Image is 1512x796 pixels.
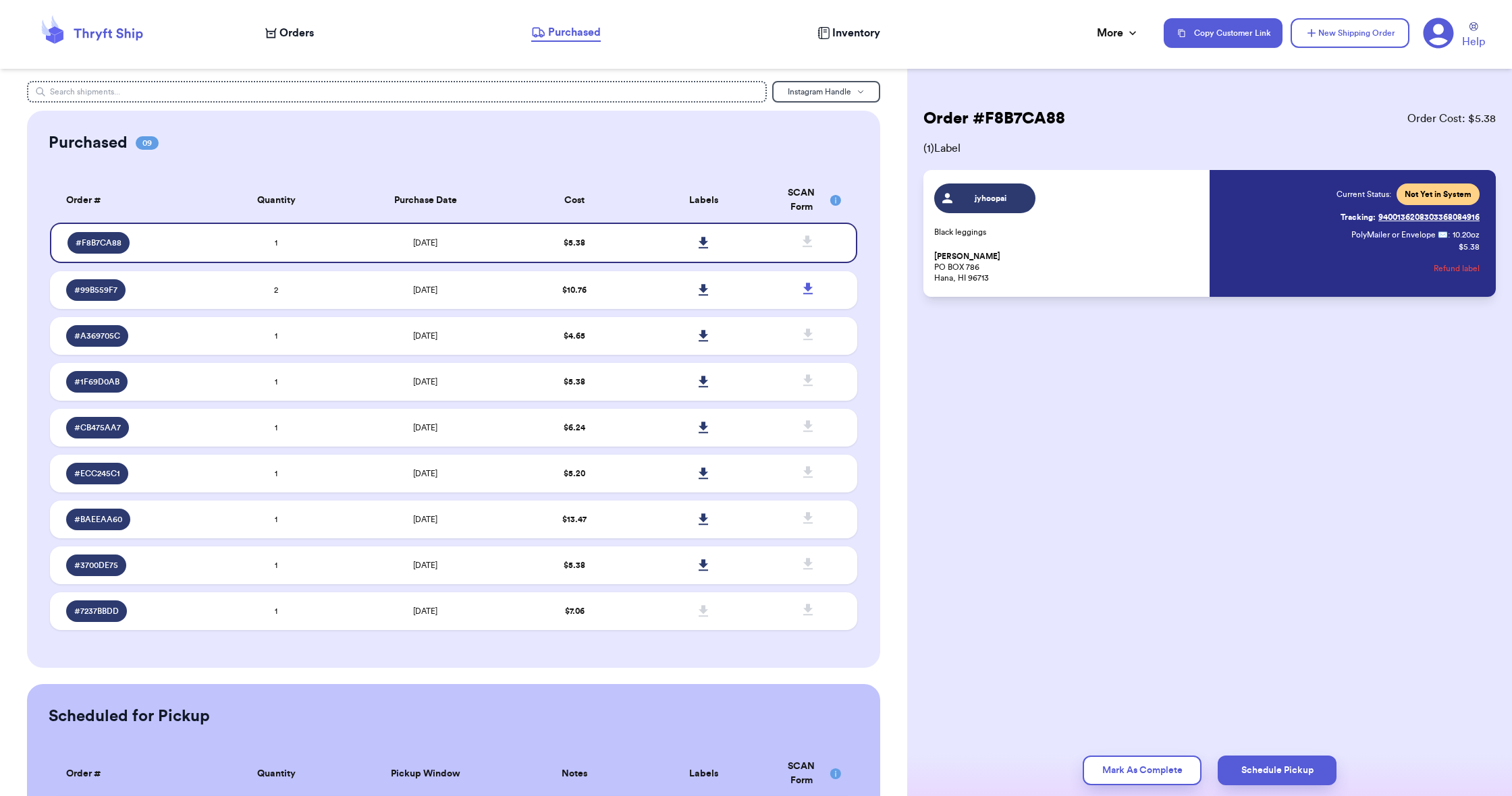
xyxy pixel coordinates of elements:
span: $ 5.38 [564,378,585,386]
span: Order Cost: $ 5.38 [1407,111,1496,127]
th: Cost [510,178,639,223]
th: Notes [510,751,639,796]
span: 10.20 oz [1453,229,1480,240]
span: $ 5.38 [564,239,585,247]
div: SCAN Form [776,186,841,215]
a: Help [1462,22,1485,50]
span: $ 13.47 [562,515,587,523]
button: Mark As Complete [1083,756,1201,785]
p: Black leggings [934,227,1201,237]
input: Search shipments... [27,81,766,103]
span: $ 5.20 [564,470,585,478]
th: Order # [50,751,211,796]
span: Not Yet in System [1405,189,1471,200]
span: Instagram Handle [788,88,851,96]
span: # 3700DE75 [74,560,118,571]
span: # 99B559F7 [74,285,117,295]
p: $ 5.38 [1459,241,1480,252]
button: Instagram Handle [772,81,880,103]
span: 1 [275,515,277,523]
span: $ 5.38 [564,561,585,569]
span: jyhoopai [959,193,1023,204]
span: $ 7.06 [565,607,585,615]
span: # A369705C [74,331,120,341]
h2: Purchased [49,132,128,154]
span: [DATE] [413,470,437,478]
span: # CB475AA7 [74,422,121,433]
span: $ 4.65 [564,332,585,340]
button: New Shipping Order [1291,18,1409,48]
span: 1 [275,239,277,247]
span: $ 10.76 [562,286,587,294]
a: Orders [265,25,314,41]
div: SCAN Form [776,760,841,788]
a: Tracking:9400136208303368084916 [1341,206,1480,228]
h2: Scheduled for Pickup [49,706,210,727]
span: [DATE] [413,607,437,615]
span: 1 [275,561,277,569]
th: Purchase Date [341,178,510,223]
th: Quantity [211,178,340,223]
span: [DATE] [413,286,437,294]
th: Labels [639,178,768,223]
span: [DATE] [413,515,437,523]
span: [PERSON_NAME] [934,252,1000,262]
span: 1 [275,424,277,432]
button: Copy Customer Link [1164,18,1282,48]
span: Help [1462,34,1485,50]
div: More [1097,25,1139,41]
span: $ 6.24 [564,424,585,432]
span: 1 [275,378,277,386]
h2: Order # F8B7CA88 [923,108,1065,130]
span: Purchased [548,24,601,40]
a: Purchased [531,24,601,42]
span: ( 1 ) Label [923,140,1496,157]
span: # BAEEAA60 [74,514,122,525]
span: # F8B7CA88 [76,237,122,248]
button: Schedule Pickup [1218,756,1336,785]
th: Labels [639,751,768,796]
span: 1 [275,470,277,478]
span: [DATE] [413,378,437,386]
span: Orders [279,25,314,41]
span: [DATE] [413,424,437,432]
span: 2 [274,286,278,294]
span: Tracking: [1341,212,1376,223]
span: [DATE] [413,239,437,247]
span: : [1448,229,1450,240]
th: Quantity [211,751,340,796]
p: PO BOX 786 Hana, HI 96713 [934,251,1201,283]
span: # 1F69D0AB [74,376,119,387]
span: Current Status: [1336,189,1391,200]
span: [DATE] [413,561,437,569]
span: 1 [275,607,277,615]
span: 09 [136,136,159,150]
span: # ECC245C1 [74,468,120,479]
a: Inventory [817,25,880,41]
span: # 7237BBDD [74,606,119,617]
button: Refund label [1434,254,1480,283]
span: PolyMailer or Envelope ✉️ [1351,231,1448,239]
th: Pickup Window [341,751,510,796]
th: Order # [50,178,211,223]
span: Inventory [832,25,880,41]
span: [DATE] [413,332,437,340]
span: 1 [275,332,277,340]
